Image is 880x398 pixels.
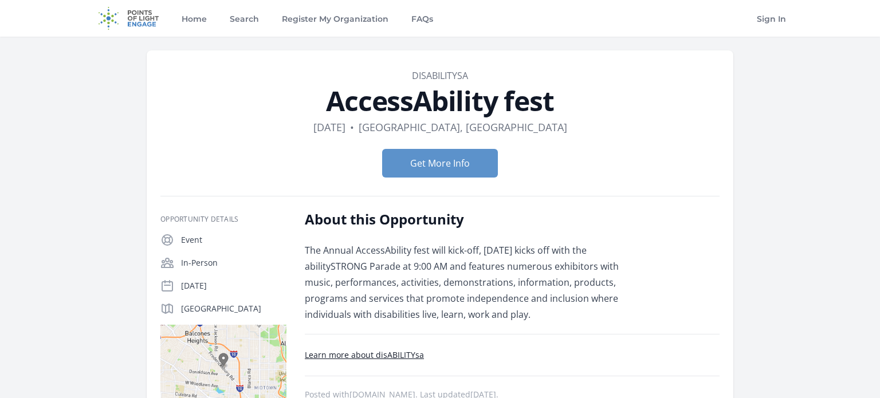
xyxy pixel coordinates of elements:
a: Learn more about disABILITYsa [305,349,424,360]
p: The Annual AccessAbility fest will kick-off, [DATE] kicks off with the abilitySTRONG Parade at 9:... [305,242,640,322]
button: Get More Info [382,149,498,178]
h1: AccessAbility fest [160,87,720,115]
h3: Opportunity Details [160,215,286,224]
dd: [GEOGRAPHIC_DATA], [GEOGRAPHIC_DATA] [359,119,567,135]
p: Event [181,234,286,246]
a: disABILITYsa [412,69,468,82]
div: • [350,119,354,135]
p: [DATE] [181,280,286,291]
dd: [DATE] [313,119,345,135]
p: In-Person [181,257,286,269]
h2: About this Opportunity [305,210,640,228]
p: [GEOGRAPHIC_DATA] [181,303,286,314]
